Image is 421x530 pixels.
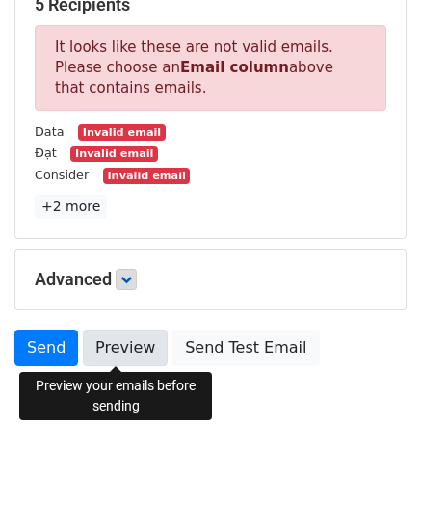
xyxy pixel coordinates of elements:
[14,330,78,366] a: Send
[35,195,107,219] a: +2 more
[83,330,168,366] a: Preview
[35,25,386,111] p: It looks like these are not valid emails. Please choose an above that contains emails.
[180,59,289,76] strong: Email column
[172,330,319,366] a: Send Test Email
[35,269,386,290] h5: Advanced
[325,437,421,530] iframe: Chat Widget
[35,168,89,182] small: Consider
[35,124,64,139] small: Data
[19,372,212,420] div: Preview your emails before sending
[103,168,190,184] small: Invalid email
[35,146,57,160] small: Đạt
[78,124,165,141] small: Invalid email
[70,146,157,163] small: Invalid email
